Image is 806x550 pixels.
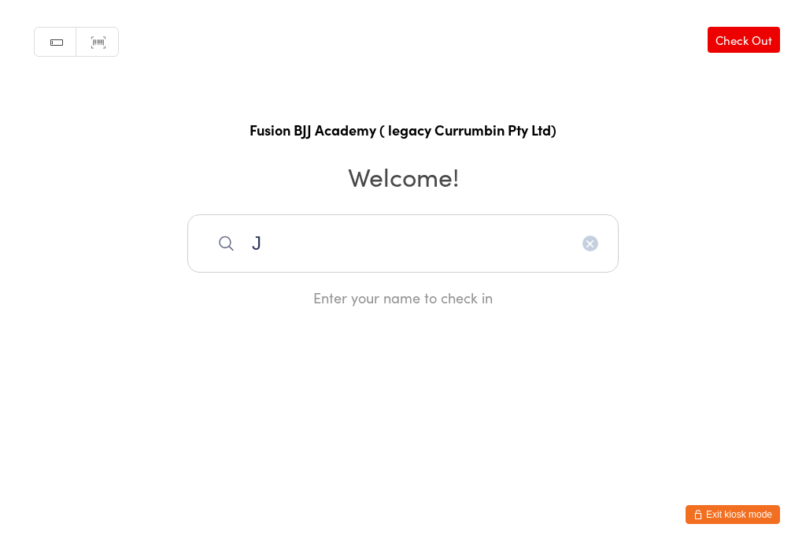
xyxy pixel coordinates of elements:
a: Check Out [708,27,780,53]
div: Enter your name to check in [187,288,619,307]
h1: Fusion BJJ Academy ( legacy Currumbin Pty Ltd) [16,120,790,139]
button: Exit kiosk mode [686,505,780,524]
input: Search [187,214,619,273]
h2: Welcome! [16,158,790,194]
